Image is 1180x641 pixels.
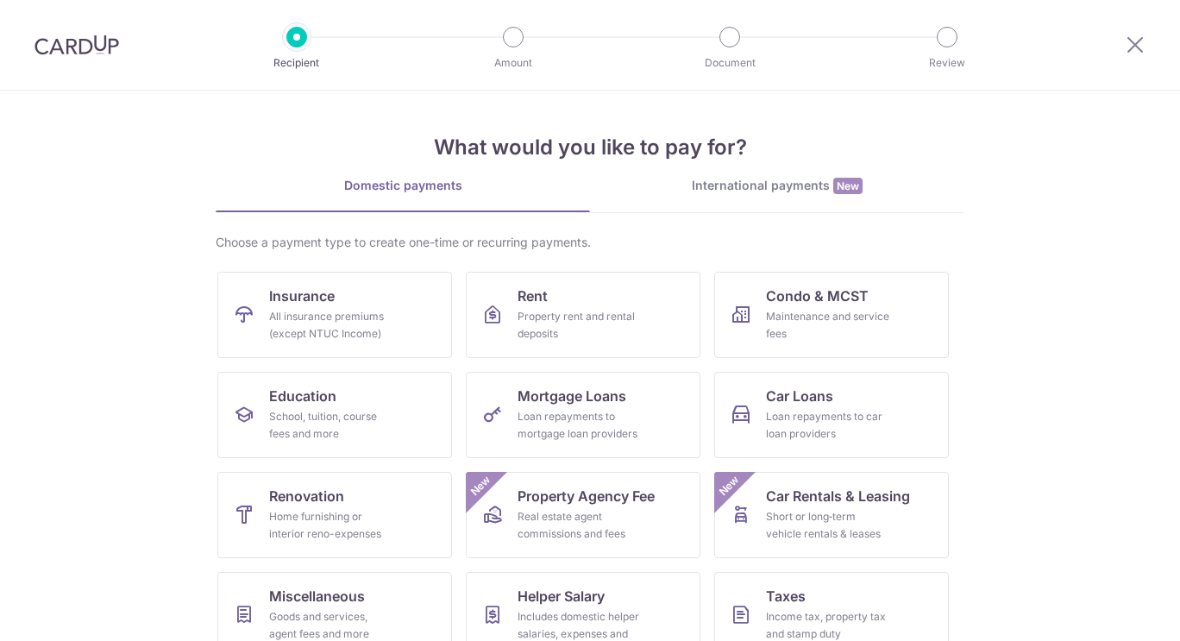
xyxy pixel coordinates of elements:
span: Rent [518,286,548,306]
span: Car Rentals & Leasing [766,486,910,506]
div: Loan repayments to mortgage loan providers [518,408,642,443]
span: Taxes [766,586,806,606]
a: Car LoansLoan repayments to car loan providers [714,372,949,458]
p: Recipient [233,54,361,72]
p: Document [666,54,794,72]
span: Education [269,386,336,406]
div: Choose a payment type to create one-time or recurring payments. [216,234,964,251]
a: Mortgage LoansLoan repayments to mortgage loan providers [466,372,700,458]
h4: What would you like to pay for? [216,132,964,163]
span: Miscellaneous [269,586,365,606]
span: Helper Salary [518,586,605,606]
span: Insurance [269,286,335,306]
div: Loan repayments to car loan providers [766,408,890,443]
a: RentProperty rent and rental deposits [466,272,700,358]
div: School, tuition, course fees and more [269,408,393,443]
span: Condo & MCST [766,286,869,306]
a: InsuranceAll insurance premiums (except NTUC Income) [217,272,452,358]
a: Condo & MCSTMaintenance and service fees [714,272,949,358]
span: New [833,178,863,194]
a: RenovationHome furnishing or interior reno-expenses [217,472,452,558]
span: Car Loans [766,386,833,406]
div: International payments [590,177,964,195]
a: Property Agency FeeReal estate agent commissions and feesNew [466,472,700,558]
span: Property Agency Fee [518,486,655,506]
p: Review [883,54,1011,72]
span: Renovation [269,486,344,506]
div: All insurance premiums (except NTUC Income) [269,308,393,342]
img: CardUp [35,35,119,55]
div: Home furnishing or interior reno-expenses [269,508,393,543]
div: Real estate agent commissions and fees [518,508,642,543]
p: Amount [449,54,577,72]
div: Maintenance and service fees [766,308,890,342]
span: Mortgage Loans [518,386,626,406]
a: EducationSchool, tuition, course fees and more [217,372,452,458]
a: Car Rentals & LeasingShort or long‑term vehicle rentals & leasesNew [714,472,949,558]
div: Short or long‑term vehicle rentals & leases [766,508,890,543]
div: Domestic payments [216,177,590,194]
span: New [715,472,744,500]
span: New [467,472,495,500]
div: Property rent and rental deposits [518,308,642,342]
